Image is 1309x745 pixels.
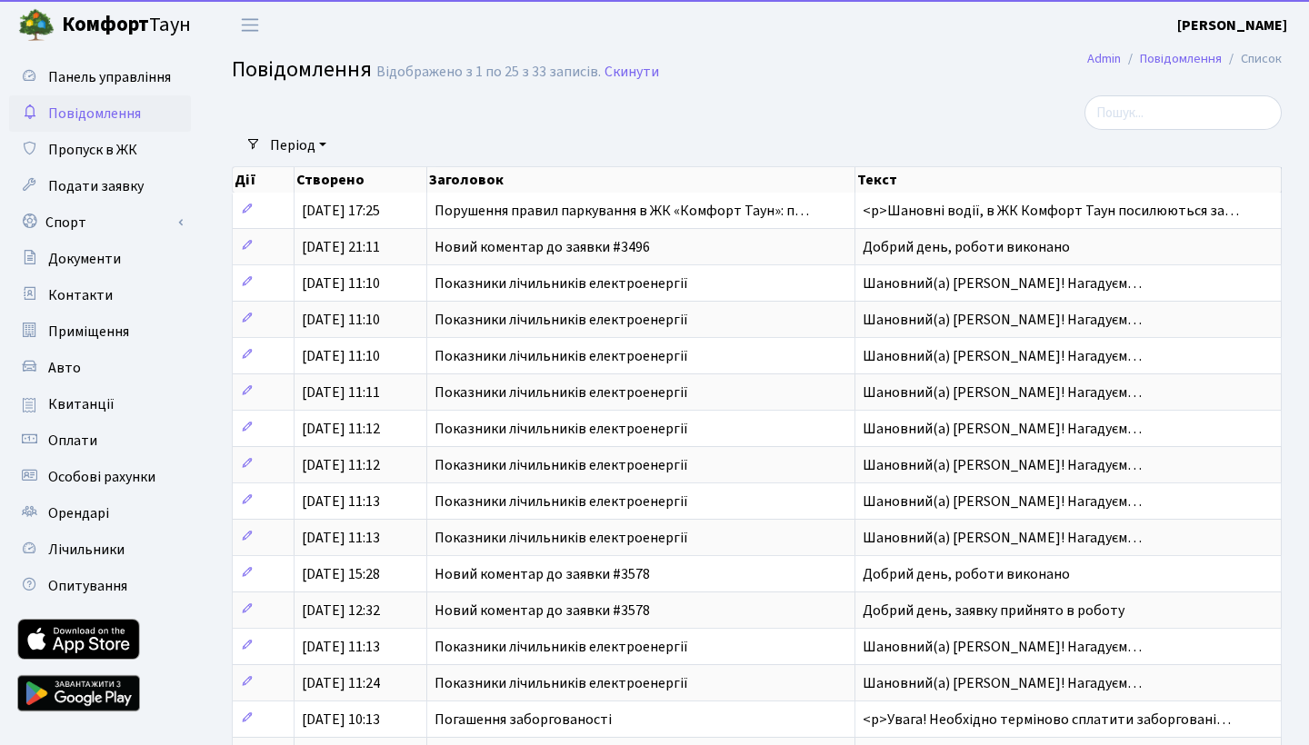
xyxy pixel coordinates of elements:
[9,132,191,168] a: Пропуск в ЖК
[9,422,191,459] a: Оплати
[863,201,1239,221] span: <p>Шановні водії, в ЖК Комфорт Таун посилюються за…
[9,277,191,313] a: Контакти
[302,710,380,730] span: [DATE] 10:13
[863,346,1142,366] span: Шановний(а) [PERSON_NAME]! Нагадуєм…
[427,167,855,193] th: Заголовок
[302,382,380,402] span: [DATE] 11:11
[302,601,380,621] span: [DATE] 12:32
[9,531,191,568] a: Лічильники
[855,167,1282,193] th: Текст
[863,419,1142,439] span: Шановний(а) [PERSON_NAME]! Нагадуєм…
[295,167,427,193] th: Створено
[1084,95,1282,130] input: Пошук...
[435,273,688,293] span: Показники лічильників електроенергії
[435,201,809,221] span: Порушення правил паркування в ЖК «Комфорт Таун»: п…
[302,201,380,221] span: [DATE] 17:25
[863,528,1142,548] span: Шановний(а) [PERSON_NAME]! Нагадуєм…
[302,273,380,293] span: [DATE] 11:10
[48,249,121,269] span: Документи
[9,95,191,132] a: Повідомлення
[48,576,127,596] span: Опитування
[9,313,191,350] a: Приміщення
[863,673,1142,693] span: Шановний(а) [PERSON_NAME]! Нагадуєм…
[435,492,688,512] span: Показники лічильників електроенергії
[48,540,125,560] span: Лічильники
[1060,40,1309,78] nav: breadcrumb
[302,419,380,439] span: [DATE] 11:12
[9,241,191,277] a: Документи
[48,322,129,342] span: Приміщення
[232,54,372,85] span: Повідомлення
[302,637,380,657] span: [DATE] 11:13
[435,637,688,657] span: Показники лічильників електроенергії
[9,568,191,604] a: Опитування
[48,104,141,124] span: Повідомлення
[863,273,1142,293] span: Шановний(а) [PERSON_NAME]! Нагадуєм…
[48,431,97,451] span: Оплати
[1222,49,1282,69] li: Список
[1177,15,1287,36] a: [PERSON_NAME]
[302,492,380,512] span: [DATE] 11:13
[863,710,1231,730] span: <p>Увага! Необхідно терміново сплатити заборговані…
[1140,49,1222,68] a: Повідомлення
[863,455,1142,475] span: Шановний(а) [PERSON_NAME]! Нагадуєм…
[435,710,612,730] span: Погашення заборгованості
[435,237,650,257] span: Новий коментар до заявки #3496
[48,285,113,305] span: Контакти
[9,168,191,204] a: Подати заявку
[435,310,688,330] span: Показники лічильників електроенергії
[48,503,109,523] span: Орендарі
[435,673,688,693] span: Показники лічильників електроенергії
[435,601,650,621] span: Новий коментар до заявки #3578
[863,492,1142,512] span: Шановний(а) [PERSON_NAME]! Нагадуєм…
[302,455,380,475] span: [DATE] 11:12
[62,10,149,39] b: Комфорт
[863,637,1142,657] span: Шановний(а) [PERSON_NAME]! Нагадуєм…
[863,310,1142,330] span: Шановний(а) [PERSON_NAME]! Нагадуєм…
[48,467,155,487] span: Особові рахунки
[9,204,191,241] a: Спорт
[9,386,191,422] a: Квитанції
[62,10,191,41] span: Таун
[863,564,1070,584] span: Добрий день, роботи виконано
[435,382,688,402] span: Показники лічильників електроенергії
[18,7,55,44] img: logo.png
[1087,49,1121,68] a: Admin
[302,346,380,366] span: [DATE] 11:10
[863,237,1070,257] span: Добрий день, роботи виконано
[9,459,191,495] a: Особові рахунки
[435,528,688,548] span: Показники лічильників електроенергії
[1177,15,1287,35] b: [PERSON_NAME]
[302,528,380,548] span: [DATE] 11:13
[48,394,115,414] span: Квитанції
[48,176,144,196] span: Подати заявку
[9,495,191,531] a: Орендарі
[302,310,380,330] span: [DATE] 11:10
[48,140,137,160] span: Пропуск в ЖК
[435,419,688,439] span: Показники лічильників електроенергії
[9,350,191,386] a: Авто
[48,358,81,378] span: Авто
[302,564,380,584] span: [DATE] 15:28
[9,59,191,95] a: Панель управління
[605,64,659,81] a: Скинути
[376,64,601,81] div: Відображено з 1 по 25 з 33 записів.
[863,601,1124,621] span: Добрий день, заявку прийнято в роботу
[302,237,380,257] span: [DATE] 21:11
[48,67,171,87] span: Панель управління
[435,455,688,475] span: Показники лічильників електроенергії
[233,167,295,193] th: Дії
[227,10,273,40] button: Переключити навігацію
[435,564,650,584] span: Новий коментар до заявки #3578
[863,382,1142,402] span: Шановний(а) [PERSON_NAME]! Нагадуєм…
[263,130,334,161] a: Період
[302,673,380,693] span: [DATE] 11:24
[435,346,688,366] span: Показники лічильників електроенергії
